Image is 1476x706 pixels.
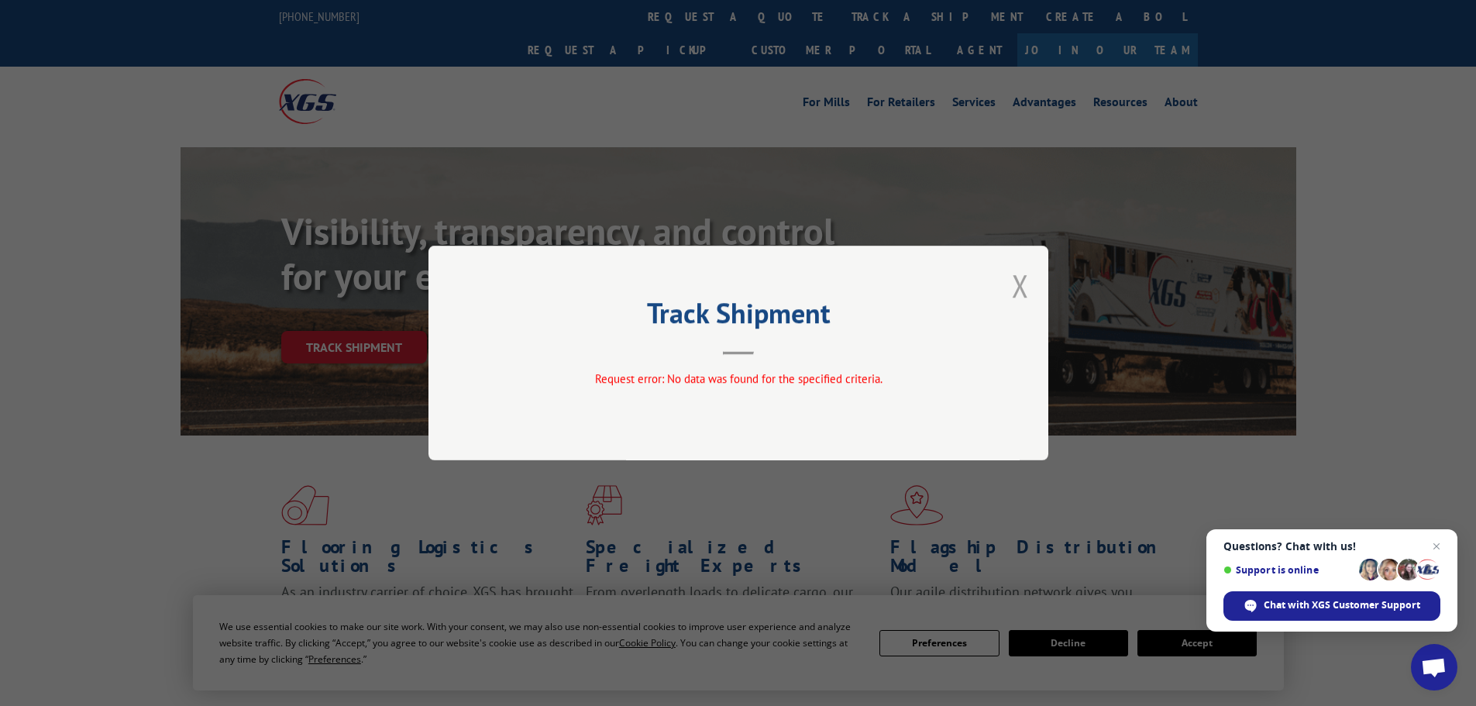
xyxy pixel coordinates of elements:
span: Chat with XGS Customer Support [1264,598,1420,612]
div: Chat with XGS Customer Support [1223,591,1440,621]
h2: Track Shipment [506,302,971,332]
span: Request error: No data was found for the specified criteria. [594,371,882,386]
span: Questions? Chat with us! [1223,540,1440,553]
span: Close chat [1427,537,1446,556]
button: Close modal [1012,265,1029,306]
span: Support is online [1223,564,1354,576]
div: Open chat [1411,644,1457,691]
